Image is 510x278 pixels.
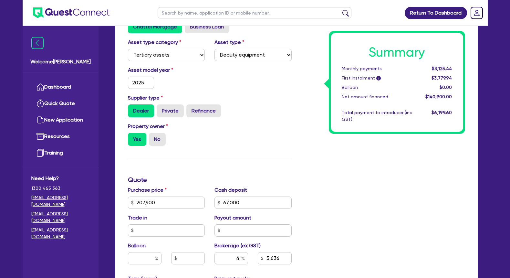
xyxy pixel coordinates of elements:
[36,149,44,157] img: training
[31,175,90,182] span: Need Help?
[405,7,467,19] a: Return To Dashboard
[31,210,90,224] a: [EMAIL_ADDRESS][DOMAIN_NAME]
[128,133,146,146] label: Yes
[31,79,90,95] a: Dashboard
[376,76,381,81] span: i
[432,110,452,115] span: $6,199.60
[128,20,182,33] label: Chattel Mortgage
[128,242,146,250] label: Balloon
[128,186,167,194] label: Purchase price
[31,185,90,192] span: 1300 465 363
[33,7,109,18] img: quest-connect-logo-blue
[337,93,417,100] div: Net amount financed
[432,66,452,71] span: $3,125.44
[128,94,163,102] label: Supplier type
[31,194,90,208] a: [EMAIL_ADDRESS][DOMAIN_NAME]
[432,75,452,80] span: $3,779.94
[31,145,90,161] a: Training
[157,104,184,117] label: Private
[128,123,168,130] label: Property owner
[337,84,417,91] div: Balloon
[128,38,181,46] label: Asset type category
[31,227,90,240] a: [EMAIL_ADDRESS][DOMAIN_NAME]
[342,45,452,60] h1: Summary
[337,75,417,81] div: First instalment
[158,7,351,18] input: Search by name, application ID or mobile number...
[123,66,210,74] label: Asset model year
[36,116,44,124] img: new-application
[128,176,292,184] h3: Quote
[128,214,147,222] label: Trade in
[337,65,417,72] div: Monthly payments
[214,186,247,194] label: Cash deposit
[186,104,221,117] label: Refinance
[214,214,251,222] label: Payout amount
[440,85,452,90] span: $0.00
[128,104,154,117] label: Dealer
[36,133,44,140] img: resources
[149,133,166,146] label: No
[31,37,44,49] img: icon-menu-close
[425,94,452,99] span: $140,900.00
[185,20,229,33] label: Business Loan
[214,38,244,46] label: Asset type
[468,5,485,21] a: Dropdown toggle
[31,112,90,128] a: New Application
[31,95,90,112] a: Quick Quote
[214,242,261,250] label: Brokerage (ex GST)
[30,58,91,66] span: Welcome [PERSON_NAME]
[31,128,90,145] a: Resources
[36,100,44,107] img: quick-quote
[337,109,417,123] div: Total payment to introducer (inc GST)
